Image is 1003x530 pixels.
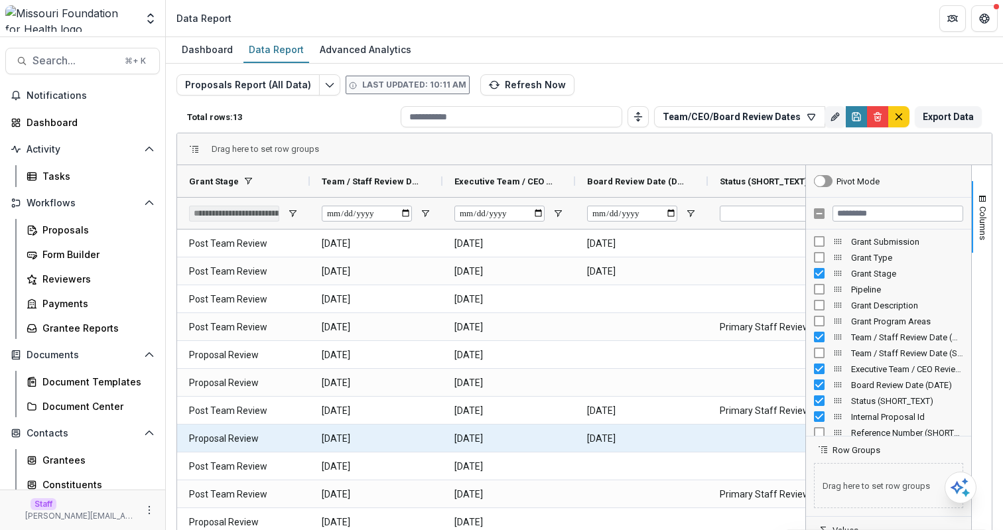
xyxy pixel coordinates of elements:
span: Documents [27,350,139,361]
button: Save [846,106,867,127]
span: Executive Team / CEO Review Date (DATE) [454,176,553,186]
div: Pipeline Column [806,281,971,297]
img: Missouri Foundation for Health logo [5,5,136,32]
span: Workflows [27,198,139,209]
button: Open Contacts [5,423,160,444]
button: Open Filter Menu [685,208,696,219]
p: Total rows: 13 [187,112,395,122]
span: Post Team Review [189,481,298,508]
span: [DATE] [454,230,563,257]
span: [DATE] [587,397,696,425]
div: Dashboard [176,40,238,59]
button: Open Filter Menu [420,208,431,219]
button: Partners [939,5,966,32]
span: Executive Team / CEO Review Date (DATE) [851,364,963,374]
span: Internal Proposal Id [851,412,963,422]
span: Primary Staff Review [720,397,829,425]
input: Executive Team / CEO Review Date (DATE) Filter Input [454,206,545,222]
p: Staff [31,498,56,510]
span: [DATE] [454,286,563,313]
div: Grantees [42,453,149,467]
span: [DATE] [322,397,431,425]
span: Reference Number (SHORT_TEXT) [851,428,963,438]
div: Grant Type Column [806,249,971,265]
button: Rename [825,106,846,127]
span: Columns [978,206,988,240]
a: Document Templates [21,371,160,393]
div: Tasks [42,169,149,183]
div: Data Report [243,40,309,59]
button: Toggle auto height [628,106,649,127]
span: Status (SHORT_TEXT) [851,396,963,406]
button: Search... [5,48,160,74]
span: Post Team Review [189,230,298,257]
span: Primary Staff Review [720,481,829,508]
button: Proposals Report (All Data) [176,74,320,96]
div: Form Builder [42,247,149,261]
span: Team / Staff Review Date (DATE) [851,332,963,342]
div: Grant Description Column [806,297,971,313]
button: Notifications [5,85,160,106]
button: Team/CEO/Board Review Dates [654,106,825,127]
button: Open Documents [5,344,160,365]
div: Constituents [42,478,149,492]
button: Get Help [971,5,998,32]
button: Open Activity [5,139,160,160]
span: Search... [33,54,117,67]
span: Grant Submission [851,237,963,247]
div: Row Groups [806,455,971,516]
span: Activity [27,144,139,155]
span: [DATE] [322,314,431,341]
span: Board Review Date (DATE) [587,176,685,186]
div: Pivot Mode [836,176,880,186]
button: Open AI Assistant [945,472,976,503]
span: Proposal Review [189,369,298,397]
p: Last updated: 10:11 AM [362,79,466,91]
div: Dashboard [27,115,149,129]
span: [DATE] [454,425,563,452]
a: Reviewers [21,268,160,290]
a: Grantees [21,449,160,471]
span: Grant Description [851,300,963,310]
a: Constituents [21,474,160,496]
span: [DATE] [454,342,563,369]
div: Grantee Reports [42,321,149,335]
div: Board Review Date (DATE) Column [806,377,971,393]
span: Post Team Review [189,314,298,341]
div: Team / Staff Review Date (DATE) Column [806,329,971,345]
div: Advanced Analytics [314,40,417,59]
div: Executive Team / CEO Review Date (DATE) Column [806,361,971,377]
button: Open Filter Menu [287,208,298,219]
button: Open Filter Menu [553,208,563,219]
nav: breadcrumb [171,9,237,28]
a: Document Center [21,395,160,417]
span: Post Team Review [189,286,298,313]
input: Status (SHORT_TEXT) Filter Input [720,206,810,222]
div: Row Groups [212,144,319,154]
a: Payments [21,293,160,314]
button: Open Workflows [5,192,160,214]
span: [DATE] [587,258,696,285]
a: Proposals [21,219,160,241]
span: [DATE] [454,369,563,397]
span: Status (SHORT_TEXT) [720,176,808,186]
div: Payments [42,297,149,310]
div: Grant Stage Column [806,265,971,281]
div: Document Center [42,399,149,413]
button: Export Data [915,106,982,127]
a: Tasks [21,165,160,187]
span: [DATE] [454,397,563,425]
div: Grant Program Areas Column [806,313,971,329]
a: Grantee Reports [21,317,160,339]
span: Grant Type [851,253,963,263]
input: Filter Columns Input [833,206,963,222]
input: Board Review Date (DATE) Filter Input [587,206,677,222]
span: Grant Stage [189,176,239,186]
span: [DATE] [454,258,563,285]
a: Data Report [243,37,309,63]
span: Primary Staff Review [720,314,829,341]
span: Post Team Review [189,258,298,285]
span: [DATE] [587,230,696,257]
a: Dashboard [5,111,160,133]
div: Proposals [42,223,149,237]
